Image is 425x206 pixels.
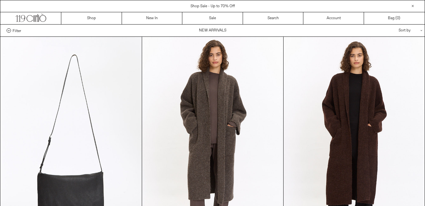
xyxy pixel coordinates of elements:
a: Search [243,12,304,24]
a: Shop Sale - Up to 70% Off [190,4,235,9]
a: Bag () [364,12,425,24]
a: Sale [182,12,243,24]
a: New In [122,12,183,24]
span: ) [397,15,400,21]
span: Filter [13,28,21,33]
a: Shop [61,12,122,24]
a: Account [303,12,364,24]
span: 0 [397,16,399,21]
div: Sort by [362,25,418,36]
